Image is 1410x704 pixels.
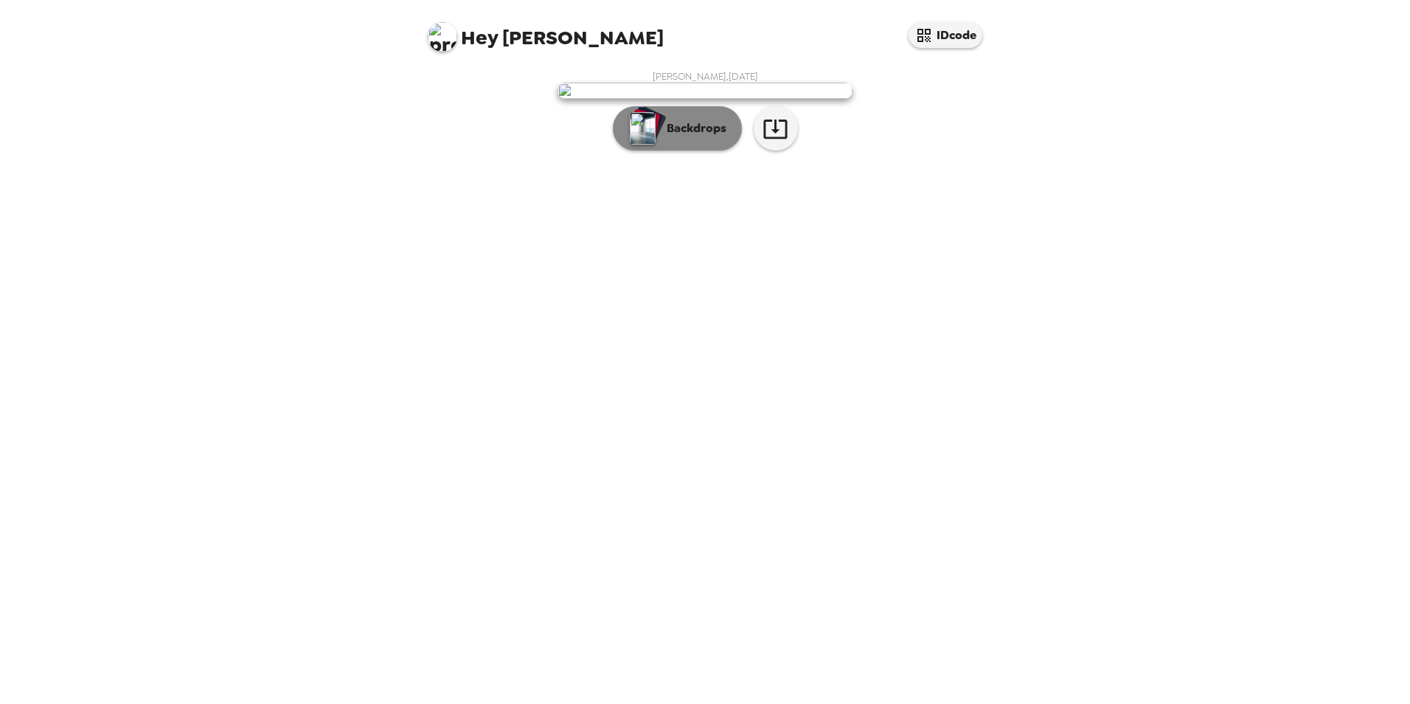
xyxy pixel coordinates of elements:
img: profile pic [428,22,457,52]
button: Backdrops [613,106,742,151]
img: user [558,83,852,99]
button: IDcode [909,22,982,48]
span: Hey [461,24,498,51]
span: [PERSON_NAME] [428,15,664,48]
span: [PERSON_NAME] , [DATE] [653,70,758,83]
p: Backdrops [659,120,726,137]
